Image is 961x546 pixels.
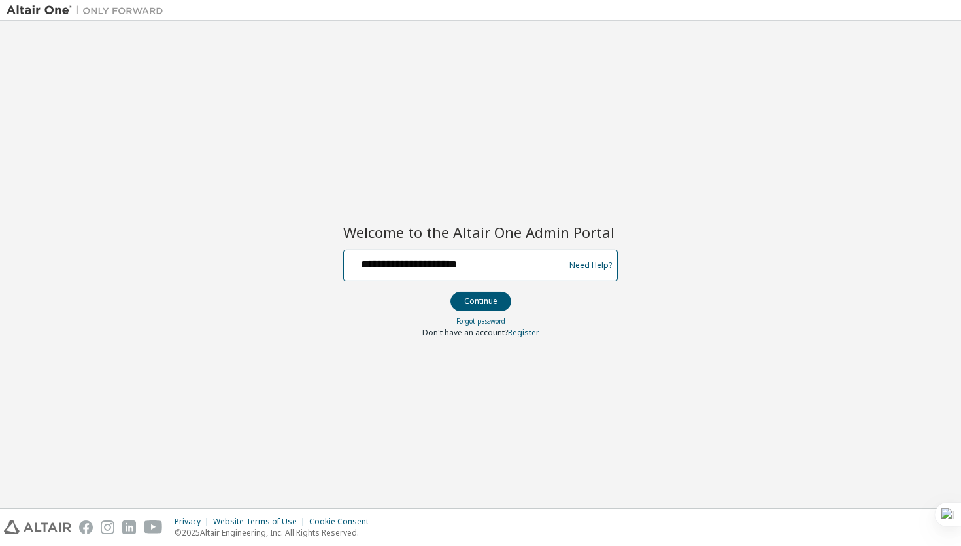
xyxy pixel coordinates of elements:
[175,517,213,527] div: Privacy
[175,527,377,538] p: © 2025 Altair Engineering, Inc. All Rights Reserved.
[101,520,114,534] img: instagram.svg
[144,520,163,534] img: youtube.svg
[343,223,618,241] h2: Welcome to the Altair One Admin Portal
[7,4,170,17] img: Altair One
[4,520,71,534] img: altair_logo.svg
[79,520,93,534] img: facebook.svg
[122,520,136,534] img: linkedin.svg
[213,517,309,527] div: Website Terms of Use
[456,316,505,326] a: Forgot password
[422,327,508,338] span: Don't have an account?
[309,517,377,527] div: Cookie Consent
[450,292,511,311] button: Continue
[508,327,539,338] a: Register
